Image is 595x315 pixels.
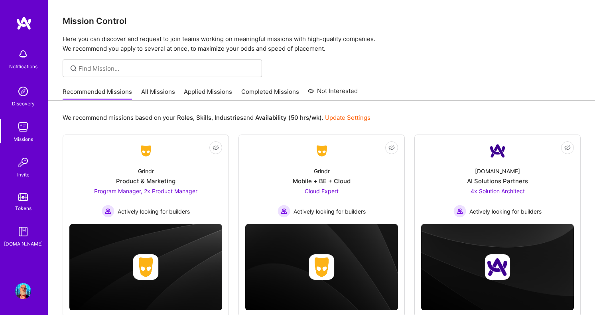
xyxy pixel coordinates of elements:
[138,167,154,175] div: Grindr
[215,114,243,121] b: Industries
[15,83,31,99] img: discovery
[18,193,28,201] img: tokens
[305,188,339,194] span: Cloud Expert
[475,167,520,175] div: [DOMAIN_NAME]
[213,145,219,151] i: icon EyeClosed
[278,205,290,218] img: Actively looking for builders
[69,224,222,311] img: cover
[102,205,114,218] img: Actively looking for builders
[15,283,31,299] img: User Avatar
[308,86,358,101] a: Not Interested
[141,87,175,101] a: All Missions
[325,114,370,121] a: Update Settings
[63,34,581,53] p: Here you can discover and request to join teams working on meaningful missions with high-quality ...
[488,141,507,160] img: Company Logo
[312,144,331,158] img: Company Logo
[94,188,197,194] span: Program Manager, 2x Product Manager
[12,99,35,108] div: Discovery
[69,64,78,73] i: icon SearchGrey
[314,167,330,175] div: Grindr
[421,224,574,311] img: cover
[17,170,30,179] div: Invite
[469,207,542,216] span: Actively looking for builders
[15,224,31,240] img: guide book
[15,204,32,212] div: Tokens
[14,135,33,143] div: Missions
[467,177,528,185] div: AI Solutions Partners
[421,141,574,218] a: Company Logo[DOMAIN_NAME]AI Solutions Partners4x Solution Architect Actively looking for builders...
[13,283,33,299] a: User Avatar
[453,205,466,218] img: Actively looking for builders
[564,145,571,151] i: icon EyeClosed
[79,64,256,73] input: Find Mission...
[15,46,31,62] img: bell
[116,177,175,185] div: Product & Marketing
[294,207,366,216] span: Actively looking for builders
[136,144,156,158] img: Company Logo
[63,16,581,26] h3: Mission Control
[9,62,37,71] div: Notifications
[293,177,351,185] div: Mobile + BE + Cloud
[118,207,190,216] span: Actively looking for builders
[69,141,222,218] a: Company LogoGrindrProduct & MarketingProgram Manager, 2x Product Manager Actively looking for bui...
[388,145,395,151] i: icon EyeClosed
[63,113,370,122] p: We recommend missions based on your , , and .
[471,188,525,194] span: 4x Solution Architect
[245,224,398,311] img: cover
[177,114,193,121] b: Roles
[245,141,398,218] a: Company LogoGrindrMobile + BE + CloudCloud Expert Actively looking for buildersActively looking f...
[485,254,510,280] img: Company logo
[15,155,31,170] img: Invite
[63,87,132,101] a: Recommended Missions
[309,254,335,280] img: Company logo
[184,87,232,101] a: Applied Missions
[15,119,31,135] img: teamwork
[196,114,211,121] b: Skills
[133,254,159,280] img: Company logo
[4,240,43,248] div: [DOMAIN_NAME]
[255,114,322,121] b: Availability (50 hrs/wk)
[16,16,32,30] img: logo
[241,87,299,101] a: Completed Missions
